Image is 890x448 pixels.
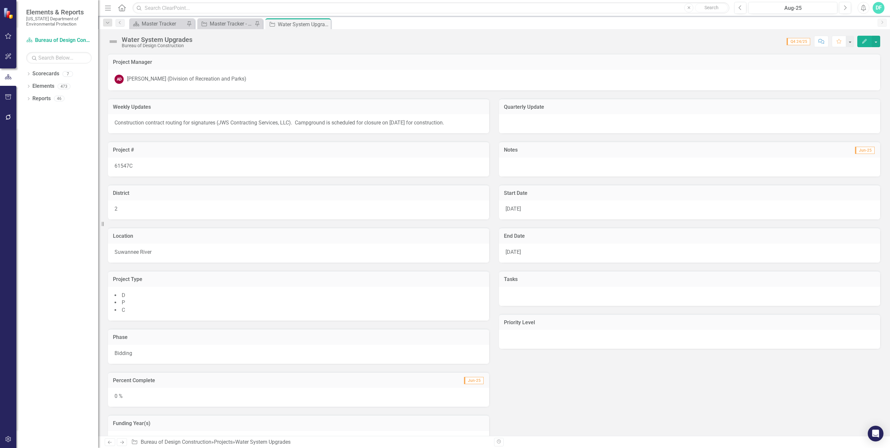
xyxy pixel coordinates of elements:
div: Master Tracker [142,20,185,28]
h3: Project # [113,147,484,153]
p: 61547C [115,162,483,170]
span: P [122,299,125,306]
a: Reports [32,95,51,103]
div: 0 % [108,388,489,407]
div: 7 [62,71,73,77]
div: AD [115,75,124,84]
span: C [122,307,125,313]
h3: Location [113,233,484,239]
span: 2 [115,206,117,212]
a: Scorecards [32,70,59,78]
a: Master Tracker [131,20,185,28]
h3: Start Date [504,190,875,196]
h3: Priority Level [504,320,875,326]
small: [US_STATE] Department of Environmental Protection [26,16,92,27]
div: [PERSON_NAME] (Division of Recreation and Parks) [127,75,246,83]
h3: Percent Complete [113,378,364,383]
span: Jun-25 [464,377,484,384]
a: Master Tracker - Current User [199,20,253,28]
div: Open Intercom Messenger [868,426,883,441]
h3: Funding Year(s) [113,420,484,426]
a: Bureau of Design Construction [26,37,92,44]
div: » » [131,439,489,446]
p: Construction contract routing for signatures (JWS Contracting Services, LLC). Campground is sched... [115,119,483,127]
h3: Project Type [113,276,484,282]
input: Search Below... [26,52,92,64]
span: Suwannee River [115,249,151,255]
button: DF [873,2,884,14]
div: Water System Upgrades [122,36,192,43]
div: Bureau of Design Construction [122,43,192,48]
h3: Quarterly Update [504,104,875,110]
img: Not Defined [108,36,118,47]
div: 473 [58,84,70,89]
h3: Tasks [504,276,875,282]
span: Elements & Reports [26,8,92,16]
img: ClearPoint Strategy [3,8,15,19]
a: Projects [214,439,233,445]
h3: District [113,190,484,196]
input: Search ClearPoint... [133,2,729,14]
button: Aug-25 [748,2,837,14]
button: Search [695,3,728,12]
div: Aug-25 [751,4,835,12]
span: Search [704,5,719,10]
h3: End Date [504,233,875,239]
div: Water System Upgrades [235,439,291,445]
a: Bureau of Design Construction [141,439,211,445]
span: [DATE] [506,249,521,255]
span: [DATE] [506,206,521,212]
div: Master Tracker - Current User [210,20,253,28]
span: Q4 24/25 [787,38,810,45]
span: Jun-25 [855,147,875,154]
h3: Weekly Updates [113,104,484,110]
h3: Phase [113,334,484,340]
div: 46 [54,96,64,102]
span: D [122,292,125,298]
a: Elements [32,83,54,90]
h3: Project Manager [113,59,875,65]
span: Bidding [115,350,132,356]
div: Water System Upgrades [278,20,329,28]
h3: Notes [504,147,654,153]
